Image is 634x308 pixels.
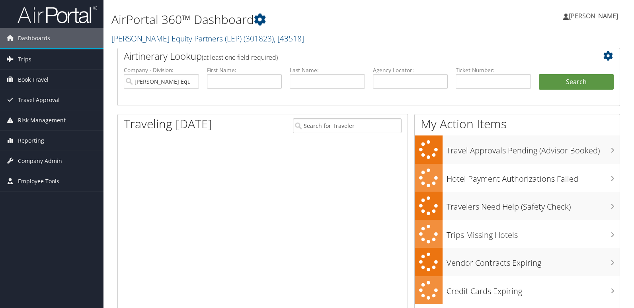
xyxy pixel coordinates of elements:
a: Trips Missing Hotels [415,220,620,248]
h3: Credit Cards Expiring [447,282,620,297]
label: Last Name: [290,66,365,74]
a: Travelers Need Help (Safety Check) [415,192,620,220]
h1: AirPortal 360™ Dashboard [111,11,455,28]
button: Search [539,74,614,90]
h1: My Action Items [415,116,620,132]
label: First Name: [207,66,282,74]
a: Vendor Contracts Expiring [415,248,620,276]
label: Company - Division: [124,66,199,74]
h3: Vendor Contracts Expiring [447,253,620,269]
span: Travel Approval [18,90,60,110]
label: Agency Locator: [373,66,448,74]
a: Travel Approvals Pending (Advisor Booked) [415,135,620,164]
span: Company Admin [18,151,62,171]
h3: Trips Missing Hotels [447,226,620,241]
img: airportal-logo.png [18,5,97,24]
span: ( 301823 ) [244,33,274,44]
span: Reporting [18,131,44,151]
label: Ticket Number: [456,66,531,74]
span: Employee Tools [18,171,59,191]
span: Book Travel [18,70,49,90]
span: (at least one field required) [202,53,278,62]
span: Dashboards [18,28,50,48]
span: Risk Management [18,110,66,130]
span: [PERSON_NAME] [569,12,618,20]
h3: Travelers Need Help (Safety Check) [447,197,620,212]
span: Trips [18,49,31,69]
h3: Travel Approvals Pending (Advisor Booked) [447,141,620,156]
span: , [ 43518 ] [274,33,304,44]
h1: Traveling [DATE] [124,116,212,132]
input: Search for Traveler [293,118,402,133]
a: [PERSON_NAME] [563,4,626,28]
h2: Airtinerary Lookup [124,49,572,63]
a: Hotel Payment Authorizations Failed [415,164,620,192]
h3: Hotel Payment Authorizations Failed [447,169,620,184]
a: Credit Cards Expiring [415,276,620,304]
a: [PERSON_NAME] Equity Partners (LEP) [111,33,304,44]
